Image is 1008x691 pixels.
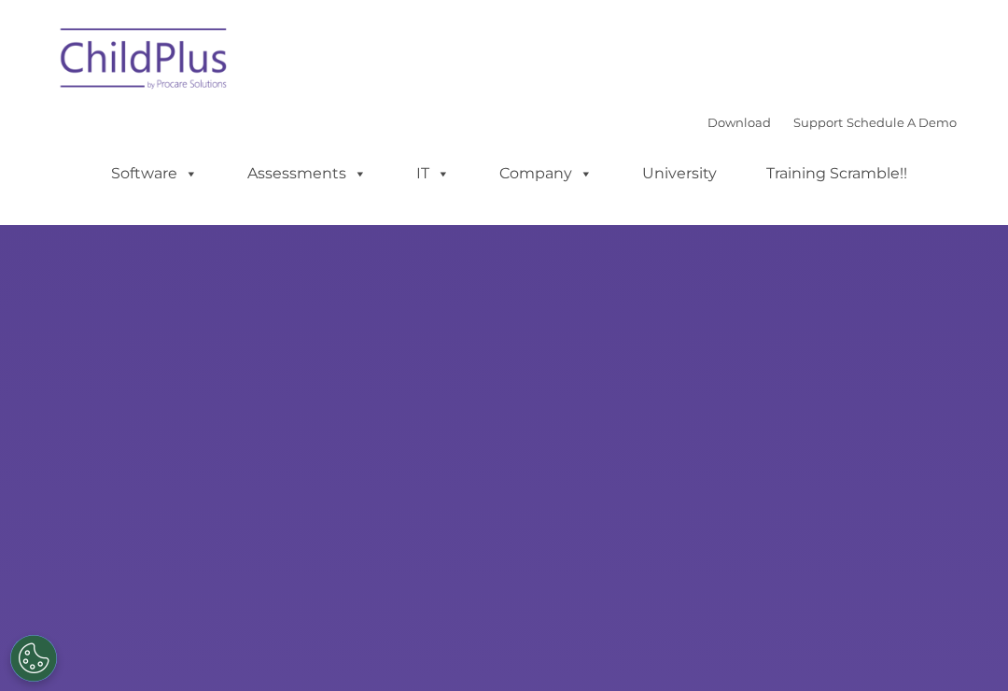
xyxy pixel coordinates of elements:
[51,15,238,108] img: ChildPlus by Procare Solutions
[748,155,926,192] a: Training Scramble!!
[793,115,843,130] a: Support
[481,155,611,192] a: Company
[92,155,217,192] a: Software
[10,635,57,682] button: Cookies Settings
[398,155,469,192] a: IT
[623,155,735,192] a: University
[707,115,771,130] a: Download
[229,155,385,192] a: Assessments
[707,115,957,130] font: |
[847,115,957,130] a: Schedule A Demo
